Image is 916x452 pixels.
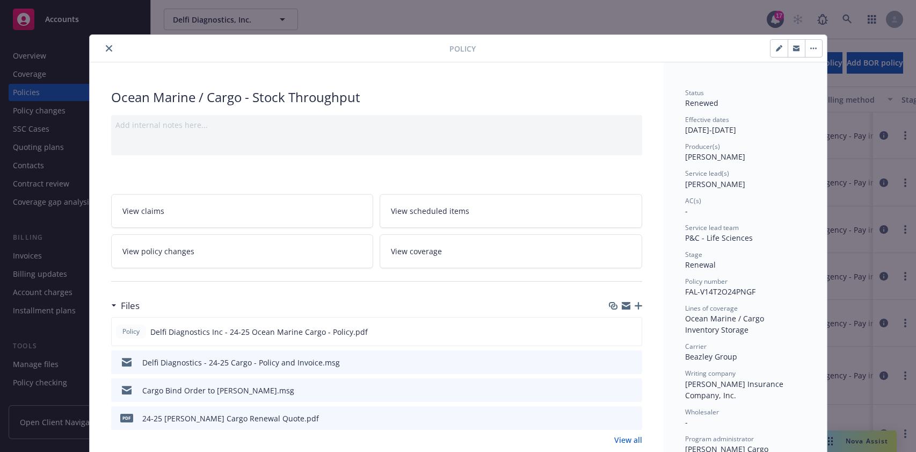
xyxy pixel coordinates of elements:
[685,260,716,270] span: Renewal
[111,194,374,228] a: View claims
[142,357,340,368] div: Delfi Diagnostics - 24-25 Cargo - Policy and Invoice.msg
[150,326,368,338] span: Delfi Diagnostics Inc - 24-25 Ocean Marine Cargo - Policy.pdf
[628,357,638,368] button: preview file
[122,205,164,217] span: View claims
[685,223,739,232] span: Service lead team
[120,327,142,336] span: Policy
[685,179,745,189] span: [PERSON_NAME]
[685,169,729,178] span: Service lead(s)
[120,414,133,422] span: pdf
[111,299,140,313] div: Files
[685,142,720,151] span: Producer(s)
[611,413,620,424] button: download file
[685,324,805,335] div: Inventory Storage
[111,88,642,106] div: Ocean Marine / Cargo - Stock Throughput
[685,250,702,259] span: Stage
[142,413,319,424] div: 24-25 [PERSON_NAME] Cargo Renewal Quote.pdf
[628,326,637,338] button: preview file
[380,234,642,268] a: View coverage
[449,43,476,54] span: Policy
[685,351,737,362] span: Beazley Group
[142,385,294,396] div: Cargo Bind Order to [PERSON_NAME].msg
[685,206,688,216] span: -
[685,313,805,324] div: Ocean Marine / Cargo
[115,119,638,131] div: Add internal notes here...
[391,205,469,217] span: View scheduled items
[685,407,719,417] span: Wholesaler
[685,379,786,400] span: [PERSON_NAME] Insurance Company, Inc.
[111,234,374,268] a: View policy changes
[685,196,701,205] span: AC(s)
[610,326,619,338] button: download file
[685,115,729,124] span: Effective dates
[685,98,718,108] span: Renewed
[685,233,753,243] span: P&C - Life Sciences
[628,413,638,424] button: preview file
[391,246,442,257] span: View coverage
[685,369,736,378] span: Writing company
[685,286,755,297] span: FAL-V14T2O24PNGF
[685,152,745,162] span: [PERSON_NAME]
[611,385,620,396] button: download file
[685,434,754,443] span: Program administrator
[685,88,704,97] span: Status
[103,42,115,55] button: close
[685,417,688,427] span: -
[685,115,805,135] div: [DATE] - [DATE]
[611,357,620,368] button: download file
[685,277,728,286] span: Policy number
[122,246,194,257] span: View policy changes
[380,194,642,228] a: View scheduled items
[628,385,638,396] button: preview file
[614,434,642,446] a: View all
[121,299,140,313] h3: Files
[685,304,738,313] span: Lines of coverage
[685,342,707,351] span: Carrier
